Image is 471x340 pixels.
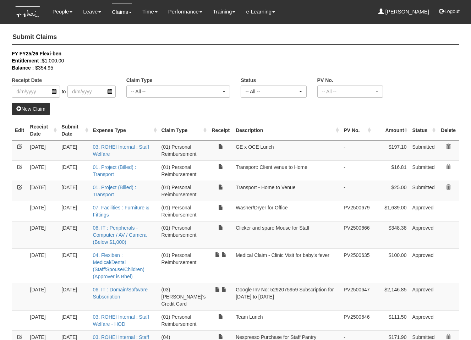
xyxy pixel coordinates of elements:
[233,181,341,201] td: Transport - Home to Venue
[233,283,341,310] td: Google Inv No: 5292075959 Subscription for [DATE] to [DATE]
[93,287,148,300] a: 06. IT : Domain/Software Subscription
[233,120,341,141] th: Description : activate to sort column ascending
[373,120,410,141] th: Amount : activate to sort column ascending
[83,4,101,20] a: Leave
[159,160,209,181] td: (01) Personal Reimbursement
[341,140,372,160] td: -
[241,77,256,84] label: Status
[341,120,372,141] th: PV No. : activate to sort column ascending
[27,160,59,181] td: [DATE]
[12,58,42,64] b: Entitlement :
[373,140,410,160] td: $197.10
[27,283,59,310] td: [DATE]
[378,4,429,20] a: [PERSON_NAME]
[59,283,90,310] td: [DATE]
[131,88,221,95] div: -- All --
[159,181,209,201] td: (01) Personal Reimbursement
[93,205,149,218] a: 07. Facilities : Furniture & Fittings
[159,310,209,330] td: (01) Personal Reimbursement
[409,221,437,248] td: Approved
[317,77,333,84] label: PV No.
[246,4,275,20] a: e-Learning
[93,252,144,279] a: 04. Flexiben : Medical/Dental (Staff/Spouse/Children) (Approver is Bhel)
[12,103,50,115] a: New Claim
[373,310,410,330] td: $111.50
[341,221,372,248] td: PV2500666
[159,248,209,283] td: (01) Personal Reimbursement
[409,160,437,181] td: Submitted
[373,248,410,283] td: $100.00
[12,120,27,141] th: Edit
[93,185,136,197] a: 01. Project (Billed) : Transport
[27,201,59,221] td: [DATE]
[60,86,68,98] span: to
[341,283,372,310] td: PV2500647
[59,140,90,160] td: [DATE]
[93,144,149,157] a: 03. ROHEI Internal : Staff Welfare
[409,181,437,201] td: Submitted
[27,248,59,283] td: [DATE]
[159,140,209,160] td: (01) Personal Reimbursement
[159,221,209,248] td: (01) Personal Reimbursement
[437,120,459,141] th: Delete
[59,181,90,201] td: [DATE]
[208,120,233,141] th: Receipt
[126,77,153,84] label: Claim Type
[159,201,209,221] td: (01) Personal Reimbursement
[159,120,209,141] th: Claim Type : activate to sort column ascending
[27,120,59,141] th: Receipt Date : activate to sort column ascending
[168,4,202,20] a: Performance
[341,310,372,330] td: PV2500646
[233,221,341,248] td: Clicker and spare Mouse for Staff
[409,283,437,310] td: Approved
[53,4,73,20] a: People
[373,221,410,248] td: $348.38
[59,160,90,181] td: [DATE]
[409,310,437,330] td: Approved
[12,30,459,45] h4: Submit Claims
[67,86,115,98] input: d/m/yyyy
[213,4,236,20] a: Training
[373,201,410,221] td: $1,639.00
[373,181,410,201] td: $25.00
[241,86,306,98] button: -- All --
[142,4,158,20] a: Time
[233,248,341,283] td: Medical Claim - Clinic Visit for baby's fever
[35,65,53,71] span: $354.95
[233,201,341,221] td: Washer/Dryer for Office
[12,51,61,56] b: FY FY25/26 Flexi-ben
[12,77,42,84] label: Receipt Date
[93,314,149,327] a: 03. ROHEI Internal : Staff Welfare - HOD
[373,283,410,310] td: $2,146.85
[126,86,230,98] button: -- All --
[434,3,465,20] button: Logout
[373,160,410,181] td: $16.81
[59,221,90,248] td: [DATE]
[341,160,372,181] td: -
[317,86,383,98] button: -- All --
[409,248,437,283] td: Approved
[27,310,59,330] td: [DATE]
[59,310,90,330] td: [DATE]
[59,120,90,141] th: Submit Date : activate to sort column ascending
[90,120,159,141] th: Expense Type : activate to sort column ascending
[12,86,60,98] input: d/m/yyyy
[93,164,136,177] a: 01. Project (Billed) : Transport
[409,120,437,141] th: Status : activate to sort column ascending
[409,140,437,160] td: Submitted
[322,88,374,95] div: -- All --
[245,88,297,95] div: -- All --
[409,201,437,221] td: Approved
[233,160,341,181] td: Transport: Client venue to Home
[341,248,372,283] td: PV2500635
[27,181,59,201] td: [DATE]
[27,140,59,160] td: [DATE]
[59,248,90,283] td: [DATE]
[59,201,90,221] td: [DATE]
[233,310,341,330] td: Team Lunch
[233,140,341,160] td: GE x OCE Lunch
[159,283,209,310] td: (03) [PERSON_NAME]'s Credit Card
[12,57,449,64] div: $1,000.00
[12,65,34,71] b: Balance :
[341,181,372,201] td: -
